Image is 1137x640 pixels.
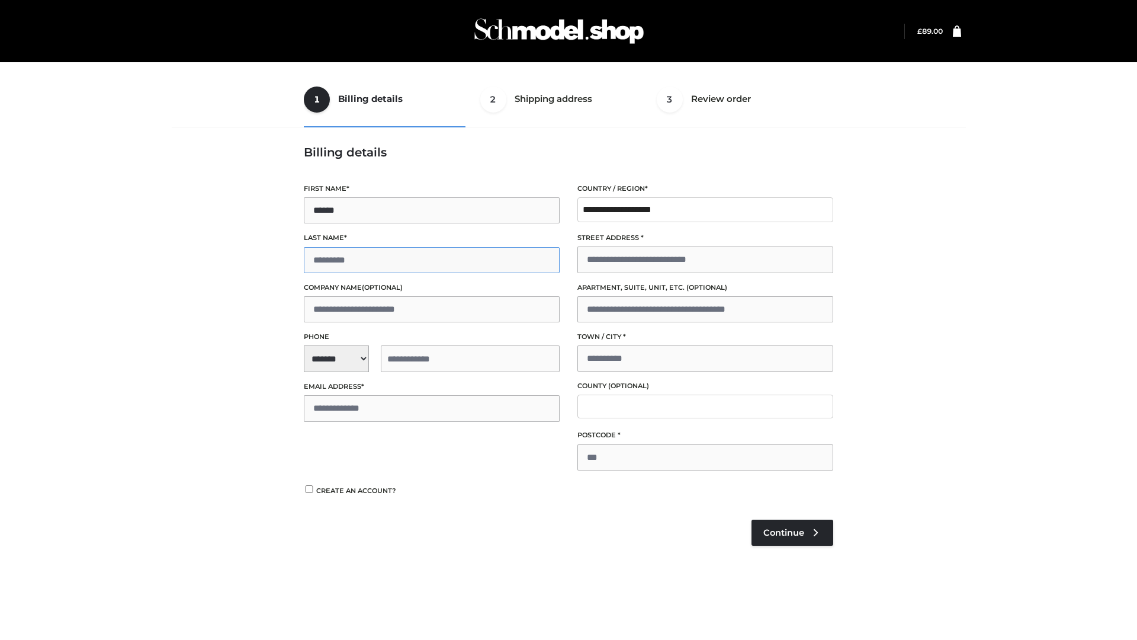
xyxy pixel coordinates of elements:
span: (optional) [362,283,403,292]
input: Create an account? [304,485,314,493]
label: Town / City [577,331,833,343]
label: Street address [577,232,833,244]
bdi: 89.00 [917,27,943,36]
label: Phone [304,331,560,343]
span: Continue [763,527,804,538]
label: Company name [304,282,560,293]
label: Country / Region [577,183,833,194]
label: Apartment, suite, unit, etc. [577,282,833,293]
label: Last name [304,232,560,244]
h3: Billing details [304,145,833,159]
label: First name [304,183,560,194]
span: (optional) [686,283,727,292]
label: County [577,380,833,392]
a: Continue [751,520,833,546]
span: Create an account? [316,487,396,495]
label: Email address [304,381,560,392]
label: Postcode [577,430,833,441]
img: Schmodel Admin 964 [470,8,648,55]
span: (optional) [608,382,649,390]
span: £ [917,27,922,36]
a: £89.00 [917,27,943,36]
